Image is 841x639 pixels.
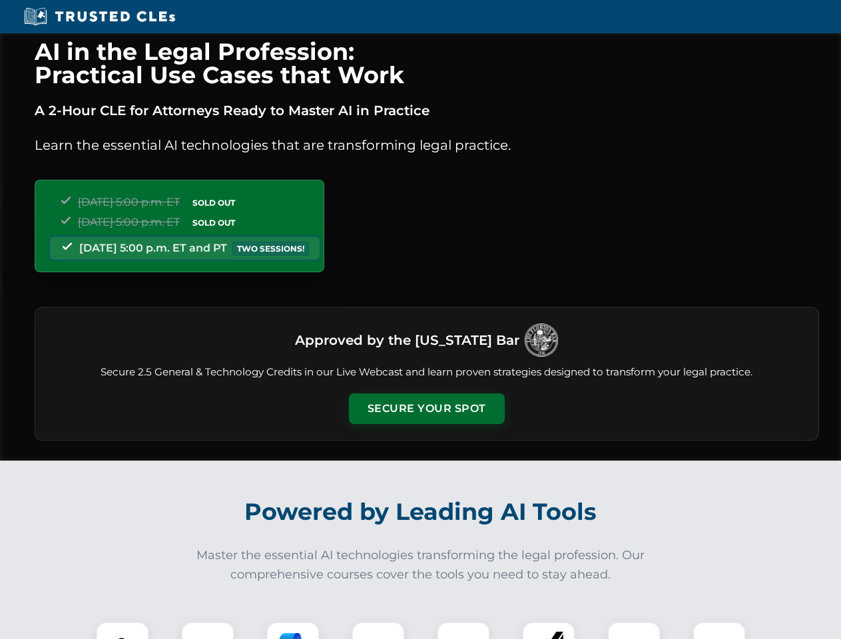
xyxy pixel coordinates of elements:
span: [DATE] 5:00 p.m. ET [78,216,180,228]
p: A 2-Hour CLE for Attorneys Ready to Master AI in Practice [35,100,819,121]
img: Trusted CLEs [20,7,179,27]
p: Secure 2.5 General & Technology Credits in our Live Webcast and learn proven strategies designed ... [51,365,802,380]
button: Secure Your Spot [349,393,505,424]
img: Logo [525,323,558,357]
span: [DATE] 5:00 p.m. ET [78,196,180,208]
h2: Powered by Leading AI Tools [52,489,790,535]
span: SOLD OUT [188,196,240,210]
p: Master the essential AI technologies transforming the legal profession. Our comprehensive courses... [188,546,654,584]
span: SOLD OUT [188,216,240,230]
h3: Approved by the [US_STATE] Bar [295,328,519,352]
h1: AI in the Legal Profession: Practical Use Cases that Work [35,40,819,87]
p: Learn the essential AI technologies that are transforming legal practice. [35,134,819,156]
